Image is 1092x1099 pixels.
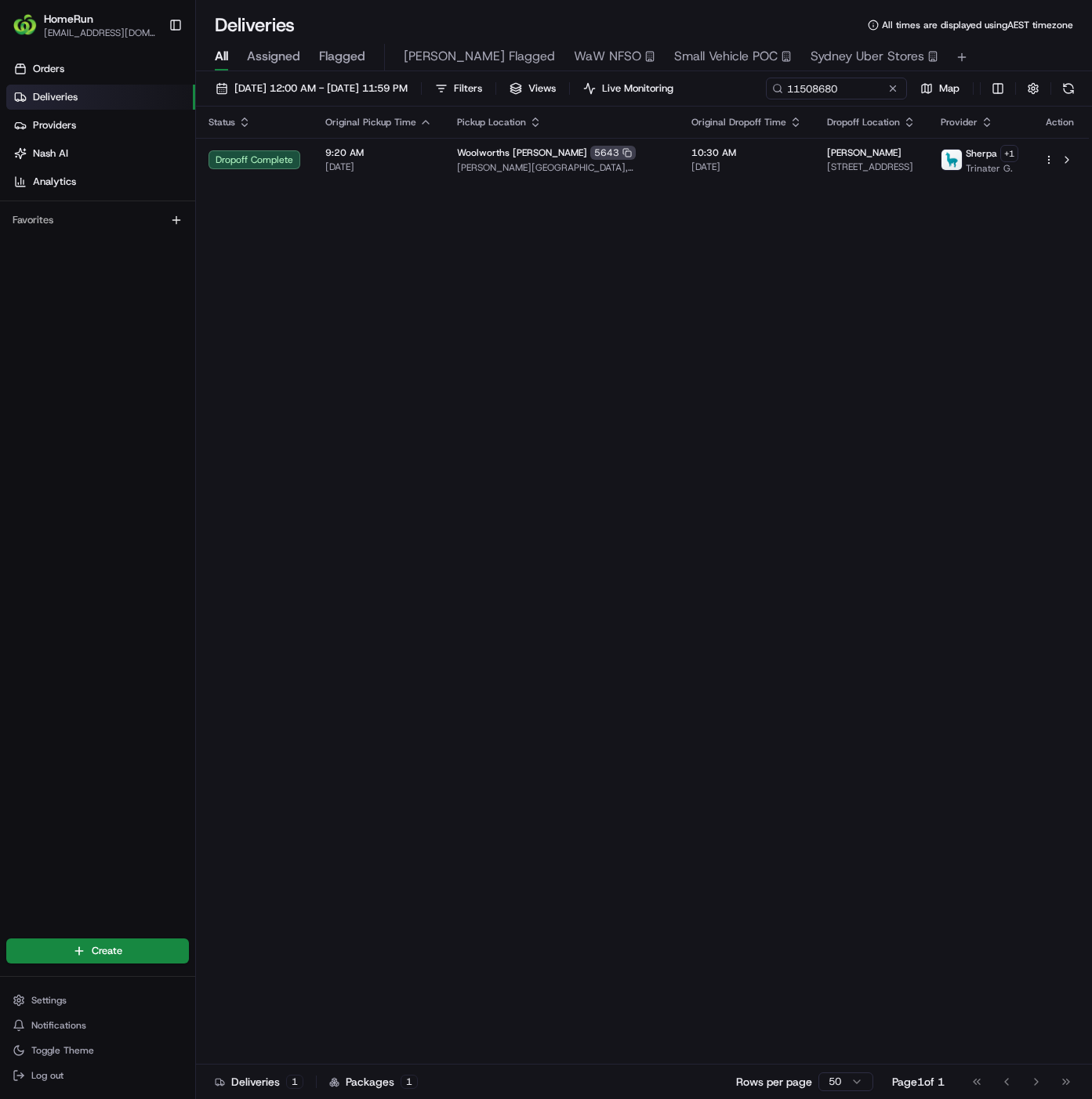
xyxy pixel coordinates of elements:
[44,11,93,27] button: HomeRun
[428,78,489,99] button: Filters
[941,116,978,128] span: Provider
[31,1019,86,1032] span: Notifications
[674,47,778,66] span: Small Vehicle POC
[966,162,1018,175] span: Trinater G.
[966,147,997,160] span: Sherpa
[6,141,195,166] a: Nash AI
[576,78,680,99] button: Live Monitoring
[882,19,1073,31] span: All times are displayed using AEST timezone
[6,113,195,138] a: Providers
[325,146,432,159] span: 9:20 AM
[6,6,162,44] button: HomeRunHomeRun[EMAIL_ADDRESS][DOMAIN_NAME]
[6,989,189,1011] button: Settings
[6,1065,189,1086] button: Log out
[329,1074,418,1090] div: Packages
[247,47,300,66] span: Assigned
[6,1039,189,1061] button: Toggle Theme
[6,938,189,963] button: Create
[33,175,76,189] span: Analytics
[457,146,587,159] span: Woolworths [PERSON_NAME]
[6,208,189,233] div: Favorites
[827,161,916,173] span: [STREET_ADDRESS]
[736,1074,812,1090] p: Rows per page
[941,150,962,170] img: sherpa_logo.png
[209,78,415,99] button: [DATE] 12:00 AM - [DATE] 11:59 PM
[404,47,555,66] span: [PERSON_NAME] Flagged
[766,78,907,99] input: Type to search
[33,62,64,76] span: Orders
[590,146,636,160] div: 5643
[33,90,78,104] span: Deliveries
[6,85,195,110] a: Deliveries
[31,1044,94,1057] span: Toggle Theme
[215,1074,303,1090] div: Deliveries
[457,161,666,174] span: [PERSON_NAME][GEOGRAPHIC_DATA], [STREET_ADDRESS][PERSON_NAME]
[325,161,432,173] span: [DATE]
[286,1075,303,1089] div: 1
[691,116,786,128] span: Original Dropoff Time
[6,1014,189,1036] button: Notifications
[325,116,416,128] span: Original Pickup Time
[892,1074,945,1090] div: Page 1 of 1
[827,116,900,128] span: Dropoff Location
[1000,145,1018,162] button: +1
[44,27,156,39] button: [EMAIL_ADDRESS][DOMAIN_NAME]
[827,146,902,159] span: [PERSON_NAME]
[1043,116,1076,128] div: Action
[454,81,482,96] span: Filters
[602,81,673,96] span: Live Monitoring
[913,78,967,99] button: Map
[939,81,960,96] span: Map
[6,169,195,194] a: Analytics
[691,146,802,159] span: 10:30 AM
[33,118,76,132] span: Providers
[31,994,67,1007] span: Settings
[92,944,122,958] span: Create
[401,1075,418,1089] div: 1
[234,81,408,96] span: [DATE] 12:00 AM - [DATE] 11:59 PM
[215,13,295,38] h1: Deliveries
[33,146,68,161] span: Nash AI
[691,161,802,173] span: [DATE]
[215,47,228,66] span: All
[1058,78,1079,99] button: Refresh
[811,47,924,66] span: Sydney Uber Stores
[319,47,365,66] span: Flagged
[6,56,195,81] a: Orders
[31,1069,63,1082] span: Log out
[502,78,563,99] button: Views
[457,116,526,128] span: Pickup Location
[13,13,38,38] img: HomeRun
[574,47,641,66] span: WaW NFSO
[209,116,235,128] span: Status
[528,81,556,96] span: Views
